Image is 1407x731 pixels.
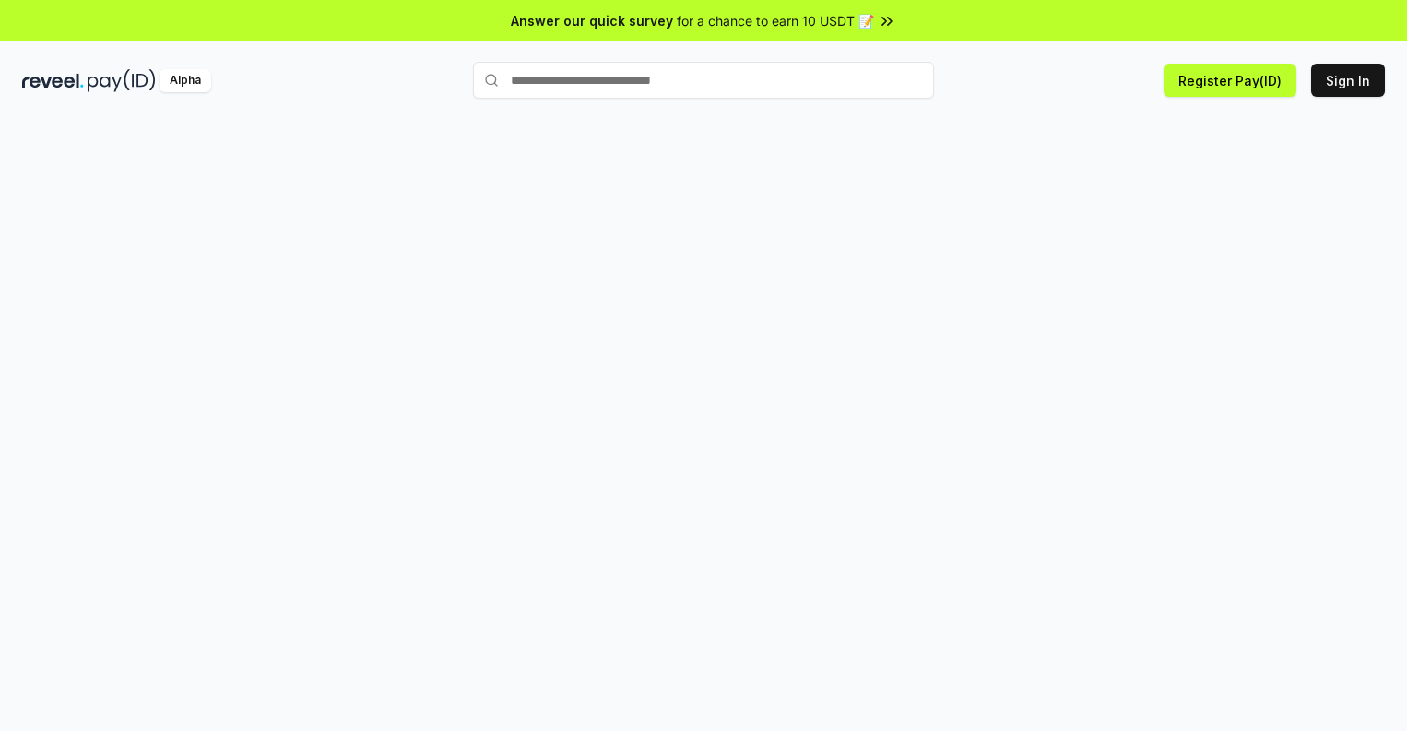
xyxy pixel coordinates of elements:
[22,69,84,92] img: reveel_dark
[160,69,211,92] div: Alpha
[1164,64,1296,97] button: Register Pay(ID)
[88,69,156,92] img: pay_id
[677,11,874,30] span: for a chance to earn 10 USDT 📝
[511,11,673,30] span: Answer our quick survey
[1311,64,1385,97] button: Sign In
